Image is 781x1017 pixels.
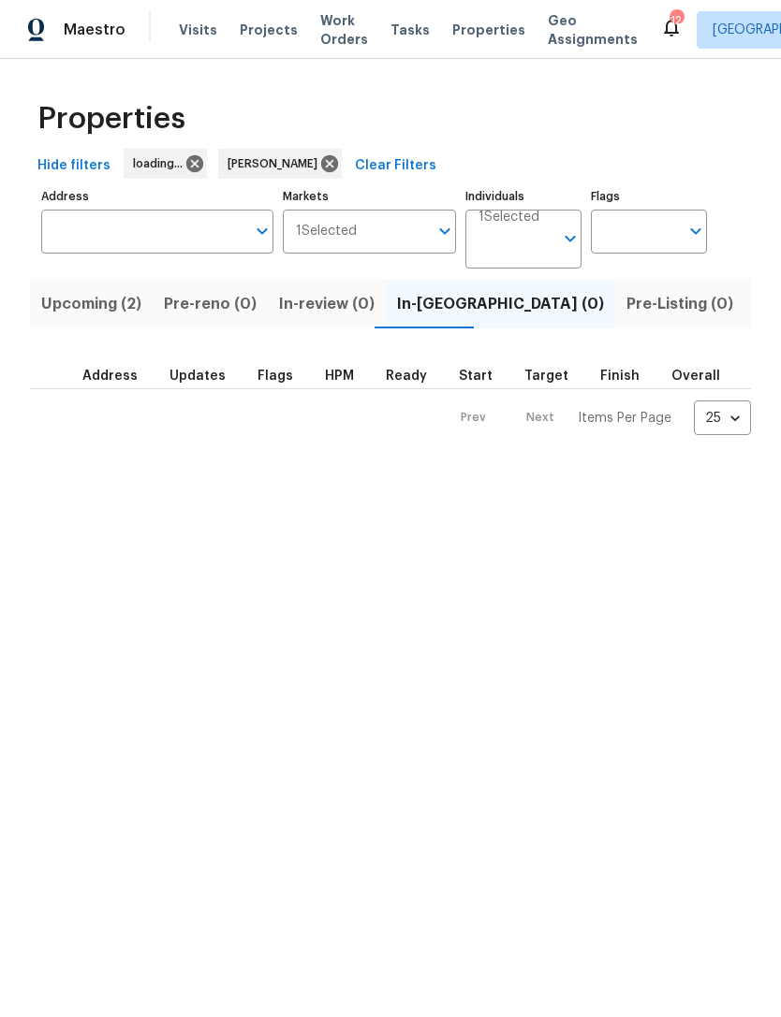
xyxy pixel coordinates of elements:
span: Work Orders [320,11,368,49]
div: Days past target finish date [671,370,737,383]
div: loading... [124,149,207,179]
nav: Pagination Navigation [443,400,751,435]
span: Properties [452,21,525,39]
button: Open [683,218,709,244]
span: In-review (0) [279,291,375,317]
span: Properties [37,109,185,128]
span: Ready [386,370,427,383]
span: HPM [325,370,354,383]
span: loading... [133,154,190,173]
label: Flags [591,191,707,202]
span: Address [82,370,138,383]
label: Markets [283,191,457,202]
label: Address [41,191,273,202]
span: Pre-Listing (0) [626,291,733,317]
span: In-[GEOGRAPHIC_DATA] (0) [397,291,604,317]
span: Maestro [64,21,125,39]
span: Target [524,370,568,383]
span: Overall [671,370,720,383]
div: Target renovation project end date [524,370,585,383]
span: 1 Selected [296,224,357,240]
div: 25 [694,394,751,443]
span: Finish [600,370,640,383]
button: Open [249,218,275,244]
div: [PERSON_NAME] [218,149,342,179]
span: Flags [258,370,293,383]
p: Items Per Page [578,409,671,428]
span: Updates [169,370,226,383]
span: Pre-reno (0) [164,291,257,317]
div: Projected renovation finish date [600,370,656,383]
button: Open [557,225,583,252]
button: Clear Filters [347,149,444,183]
div: Actual renovation start date [459,370,509,383]
span: 1 Selected [479,210,539,225]
span: Geo Assignments [548,11,638,49]
span: Upcoming (2) [41,291,141,317]
span: Start [459,370,493,383]
div: 12 [670,11,683,30]
span: Visits [179,21,217,39]
span: Hide filters [37,154,111,178]
label: Individuals [465,191,582,202]
div: Earliest renovation start date (first business day after COE or Checkout) [386,370,444,383]
span: [PERSON_NAME] [228,154,325,173]
button: Open [432,218,458,244]
button: Hide filters [30,149,118,183]
span: Clear Filters [355,154,436,178]
span: Tasks [390,23,430,36]
span: Projects [240,21,298,39]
